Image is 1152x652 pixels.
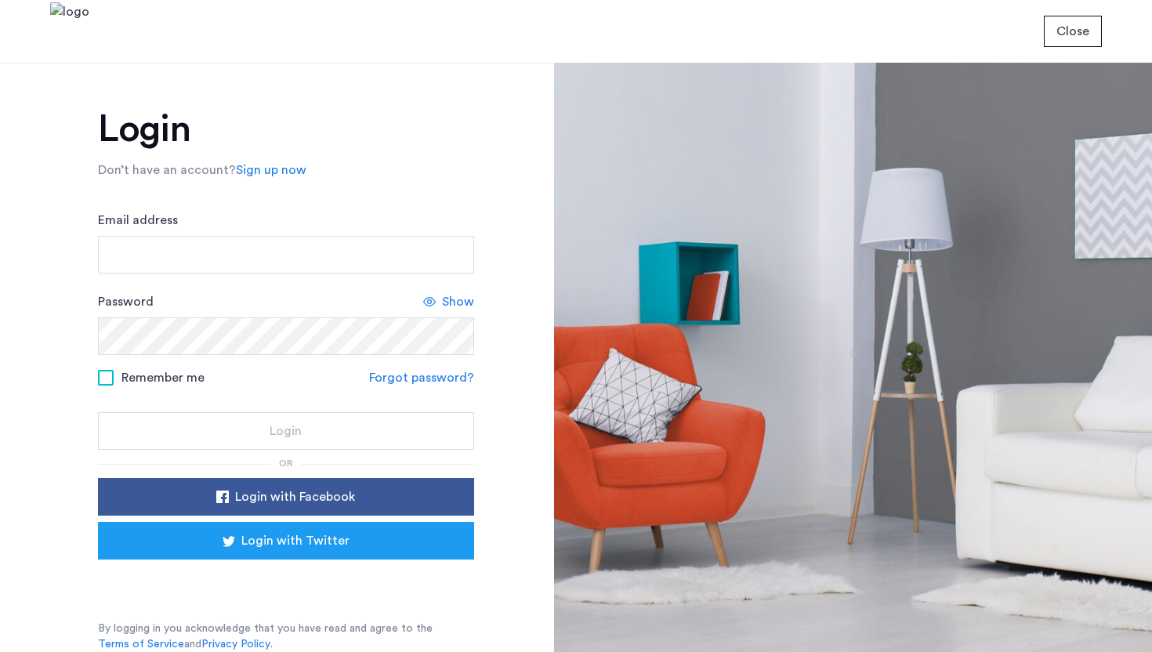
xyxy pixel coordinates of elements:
span: Close [1056,22,1089,41]
p: By logging in you acknowledge that you have read and agree to the and . [98,621,474,652]
label: Email address [98,211,178,230]
button: button [1044,16,1102,47]
a: Privacy Policy [201,636,270,652]
a: Sign up now [236,161,306,179]
button: button [98,412,474,450]
span: Remember me [121,368,205,387]
span: or [279,458,293,468]
span: Don’t have an account? [98,164,236,176]
a: Terms of Service [98,636,184,652]
a: Forgot password? [369,368,474,387]
span: Login with Twitter [241,531,350,550]
span: Show [442,292,474,311]
button: button [98,522,474,560]
label: Password [98,292,154,311]
h1: Login [98,110,474,148]
span: Login [270,422,302,440]
span: Login with Facebook [235,487,355,506]
button: button [98,478,474,516]
img: logo [50,2,89,61]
